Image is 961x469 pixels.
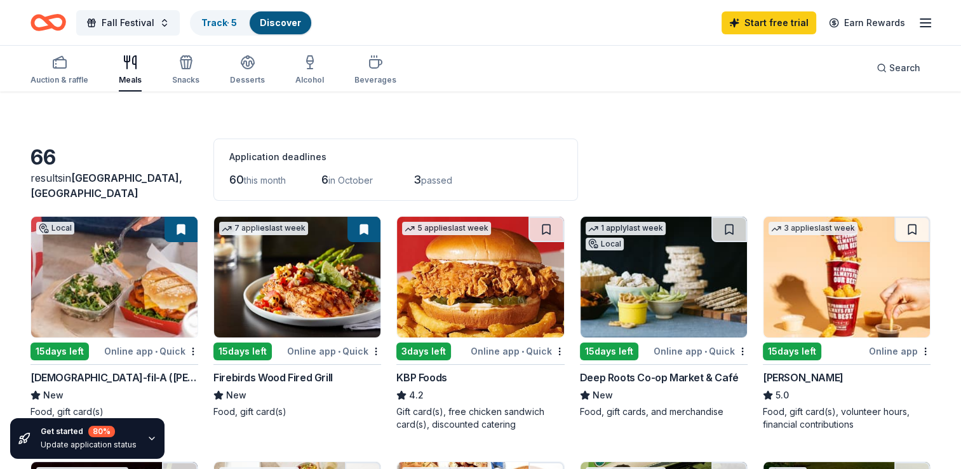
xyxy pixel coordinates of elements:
span: in October [328,175,373,186]
button: Desserts [230,50,265,92]
div: Meals [119,75,142,85]
a: Image for Firebirds Wood Fired Grill7 applieslast week15days leftOnline app•QuickFirebirds Wood F... [213,216,381,418]
div: Local [586,238,624,250]
img: Image for Firebirds Wood Fired Grill [214,217,380,337]
button: Fall Festival [76,10,180,36]
img: Image for Deep Roots Co-op Market & Café [581,217,747,337]
div: 15 days left [763,343,821,360]
button: Beverages [354,50,396,92]
div: Auction & raffle [30,75,88,85]
a: Earn Rewards [821,11,913,34]
a: Discover [260,17,301,28]
div: Alcohol [295,75,324,85]
span: [GEOGRAPHIC_DATA], [GEOGRAPHIC_DATA] [30,172,182,200]
span: passed [421,175,452,186]
button: Track· 5Discover [190,10,312,36]
div: Gift card(s), free chicken sandwich card(s), discounted catering [396,405,564,431]
a: Image for Chick-fil-A (Winston Salem)Local15days leftOnline app•Quick[DEMOGRAPHIC_DATA]-fil-A ([P... [30,216,198,418]
button: Auction & raffle [30,50,88,92]
span: 5.0 [776,388,789,403]
span: Fall Festival [102,15,154,31]
span: • [338,346,340,357]
div: 80 % [88,426,115,437]
div: KBP Foods [396,370,447,385]
img: Image for KBP Foods [397,217,563,337]
span: 3 [413,173,421,186]
button: Alcohol [295,50,324,92]
div: results [30,170,198,201]
button: Search [866,55,931,81]
div: Deep Roots Co-op Market & Café [580,370,739,385]
div: Application deadlines [229,149,562,165]
span: New [43,388,64,403]
div: 3 applies last week [769,222,857,235]
div: Food, gift card(s) [213,405,381,418]
div: Snacks [172,75,199,85]
a: Image for KBP Foods5 applieslast week3days leftOnline app•QuickKBP Foods4.2Gift card(s), free chi... [396,216,564,431]
span: 4.2 [409,388,424,403]
div: Food, gift card(s), volunteer hours, financial contributions [763,405,931,431]
span: 60 [229,173,244,186]
div: Update application status [41,440,137,450]
span: • [155,346,158,357]
div: 66 [30,145,198,170]
div: Online app Quick [104,343,198,359]
span: in [30,172,182,200]
div: Online app Quick [654,343,748,359]
span: New [593,388,613,403]
button: Meals [119,50,142,92]
button: Snacks [172,50,199,92]
div: Food, gift cards, and merchandise [580,405,748,418]
div: Beverages [354,75,396,85]
span: • [521,346,524,357]
div: Online app Quick [471,343,565,359]
span: • [704,346,707,357]
div: Desserts [230,75,265,85]
a: Image for Deep Roots Co-op Market & Café1 applylast weekLocal15days leftOnline app•QuickDeep Root... [580,216,748,418]
div: 15 days left [213,343,272,360]
div: 7 applies last week [219,222,308,235]
span: New [226,388,246,403]
div: Online app Quick [287,343,381,359]
a: Start free trial [722,11,816,34]
div: 3 days left [396,343,451,360]
div: Firebirds Wood Fired Grill [213,370,333,385]
a: Track· 5 [201,17,237,28]
div: Get started [41,426,137,437]
img: Image for Sheetz [763,217,930,337]
img: Image for Chick-fil-A (Winston Salem) [31,217,198,337]
span: 6 [321,173,328,186]
div: 15 days left [580,343,638,360]
div: [DEMOGRAPHIC_DATA]-fil-A ([PERSON_NAME]) [30,370,198,385]
a: Home [30,8,66,37]
div: Local [36,222,74,234]
div: [PERSON_NAME] [763,370,843,385]
div: Food, gift card(s) [30,405,198,418]
div: 1 apply last week [586,222,666,235]
span: Search [889,60,920,76]
span: this month [244,175,286,186]
div: 15 days left [30,343,89,360]
a: Image for Sheetz3 applieslast week15days leftOnline app[PERSON_NAME]5.0Food, gift card(s), volunt... [763,216,931,431]
div: 5 applies last week [402,222,491,235]
div: Online app [869,343,931,359]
